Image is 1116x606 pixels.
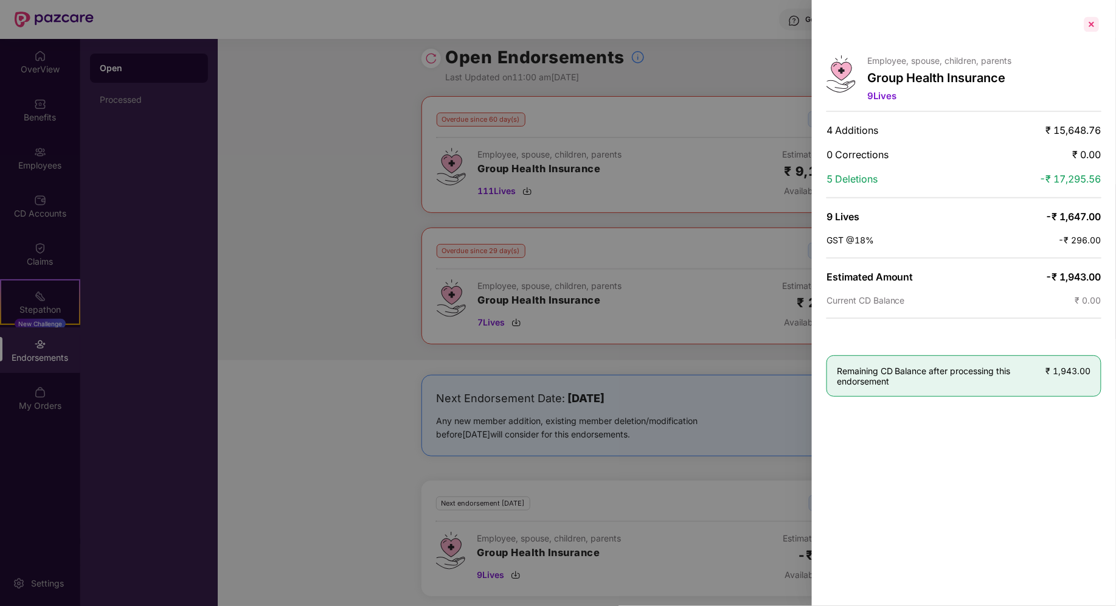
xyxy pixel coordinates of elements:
span: -₹ 1,943.00 [1046,271,1101,283]
span: GST @18% [827,235,874,245]
span: 5 Deletions [827,173,878,185]
span: 4 Additions [827,124,878,136]
span: ₹ 0.00 [1073,148,1101,161]
span: Estimated Amount [827,271,913,283]
span: 0 Corrections [827,148,889,161]
span: 9 Lives [827,211,859,223]
span: -₹ 17,295.56 [1040,173,1101,185]
p: Employee, spouse, children, parents [868,55,1012,66]
span: Remaining CD Balance after processing this endorsement [837,366,1046,386]
span: -₹ 1,647.00 [1046,211,1101,223]
span: ₹ 0.00 [1075,295,1101,305]
span: 9 Lives [868,90,897,102]
span: ₹ 1,943.00 [1046,366,1091,376]
p: Group Health Insurance [868,71,1012,85]
span: -₹ 296.00 [1059,235,1101,245]
img: svg+xml;base64,PHN2ZyB4bWxucz0iaHR0cDovL3d3dy53My5vcmcvMjAwMC9zdmciIHdpZHRoPSI0Ny43MTQiIGhlaWdodD... [827,55,856,92]
span: ₹ 15,648.76 [1046,124,1101,136]
span: Current CD Balance [827,295,905,305]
